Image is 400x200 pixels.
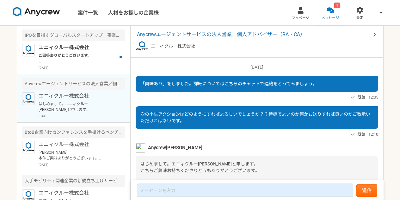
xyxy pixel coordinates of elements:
[358,131,365,138] span: 既読
[334,3,340,8] div: 1
[368,94,378,100] span: 12:05
[39,65,125,70] p: [DATE]
[358,94,365,101] span: 既読
[136,40,148,52] img: logo_text_blue_01.png
[22,78,125,90] div: Anycrewエージェントサービスの法人営業／個人アドバイザー（RA・CA）
[140,112,370,123] span: 次の小生アクションはどのようにすればよろしいでしょうか？？待機でよいのか何かお送りすれば良いのかご教示いただければ幸いです。
[22,29,125,41] div: IPOを目指すグローバルスタートアップ 事業責任者候補
[136,64,378,71] p: [DATE]
[137,31,371,38] span: Anycrewエージェントサービスの法人営業／個人アドバイザー（RA・CA）
[356,184,377,197] button: 送信
[151,43,195,49] p: エニィクルー株式会社
[39,92,117,100] p: エニィクルー株式会社
[39,44,117,51] p: エニィクルー株式会社
[322,16,339,21] span: メッセージ
[13,7,60,17] img: 8DqYSo04kwAAAAASUVORK5CYII=
[39,150,117,161] p: [PERSON_NAME] 本件ご興味ありがとうございます。 こちら現在別の方でお話が進んでおりまして、その方如何でのご紹介とさせていただければと思います。 よろしくお願いいたします。 [PER...
[140,81,317,86] span: 「興味あり」をしました。詳細についてはこちらのチャットで連絡をとってみましょう。
[39,114,125,119] p: [DATE]
[39,141,117,148] p: エニィクルー株式会社
[356,16,363,21] span: 設定
[136,143,145,153] img: naoya%E3%81%AE%E3%82%B3%E3%83%92%E3%82%9A%E3%83%BC.jpeg
[368,131,378,137] span: 12:10
[292,16,309,21] span: マイページ
[22,44,35,56] img: logo_text_blue_01.png
[39,162,125,167] p: [DATE]
[39,53,117,64] p: ご回答ありがとうございます。 もしよろしければ一度オンラインにて案件の説明とご経歴等についてのヒアリングをさせていただければと思いますので、下記URLより面談予約をお願いいたします。 [URL]...
[22,175,125,187] div: 大手モビリティ関連企業の新規立ち上げサービス オペレーション対応（静岡出社）
[22,92,35,105] img: logo_text_blue_01.png
[39,101,117,113] p: はじめまして。エニィクルー[PERSON_NAME]と申します。 こちらご興味お持ちくださりどうもありがとうございます。 もし案件のページに記載をしている諸条件が合致されそうでしたら、是非一度お...
[39,189,117,197] p: エニィクルー株式会社
[22,141,35,153] img: logo_text_blue_01.png
[22,126,125,138] div: BtoB企業向けカンファレンスを手掛けるベンチャーでの新規事業開発責任者を募集
[148,144,202,151] span: Anycrew[PERSON_NAME]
